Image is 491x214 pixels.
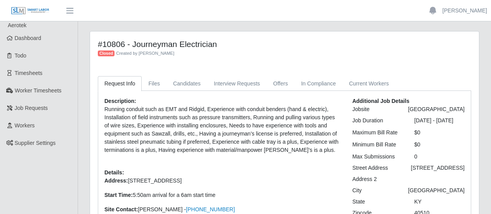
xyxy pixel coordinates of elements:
div: [GEOGRAPHIC_DATA] [402,186,470,195]
div: [STREET_ADDRESS] [405,164,470,172]
div: Minimum Bill Rate [347,141,409,149]
strong: Site Contact: [104,206,138,212]
div: State [347,198,409,206]
div: $0 [408,129,470,137]
div: Jobsite [347,105,403,113]
span: Created by [PERSON_NAME] [116,51,174,56]
p: 5:50am arrival for a 6am start time [104,191,341,199]
span: Worker Timesheets [15,87,61,94]
span: Aerotek [8,22,26,28]
div: City [347,186,403,195]
div: Max Submissions [347,153,409,161]
b: Additional Job Details [352,98,409,104]
span: Job Requests [15,105,48,111]
span: Todo [15,52,26,59]
div: Job Duration [347,117,409,125]
a: [PHONE_NUMBER] [186,206,235,212]
div: KY [408,198,470,206]
a: Offers [267,76,295,91]
a: [PERSON_NAME] [442,7,487,15]
strong: Address: [104,177,128,184]
div: Address 2 [347,175,409,183]
div: [DATE] - [DATE] [408,117,470,125]
a: Current Workers [342,76,395,91]
span: [STREET_ADDRESS] [128,177,182,184]
div: $0 [408,141,470,149]
div: [GEOGRAPHIC_DATA] [402,105,470,113]
span: Closed [98,50,115,57]
a: Candidates [167,76,207,91]
div: Maximum Bill Rate [347,129,409,137]
p: Running conduit such as EMT and Ridgid, Experience with conduit benders (hand & electric), Instal... [104,105,341,154]
a: Files [142,76,167,91]
a: In Compliance [295,76,343,91]
strong: Start Time: [104,192,133,198]
span: Timesheets [15,70,43,76]
h4: #10806 - Journeyman Electrician [98,39,375,49]
p: [PERSON_NAME] - [104,205,341,214]
span: Dashboard [15,35,42,41]
div: 0 [408,153,470,161]
a: Request Info [98,76,142,91]
div: Street Address [347,164,405,172]
img: SLM Logo [11,7,50,15]
span: Supplier Settings [15,140,56,146]
a: Interview Requests [207,76,267,91]
b: Description: [104,98,136,104]
span: Workers [15,122,35,129]
b: Details: [104,169,124,176]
